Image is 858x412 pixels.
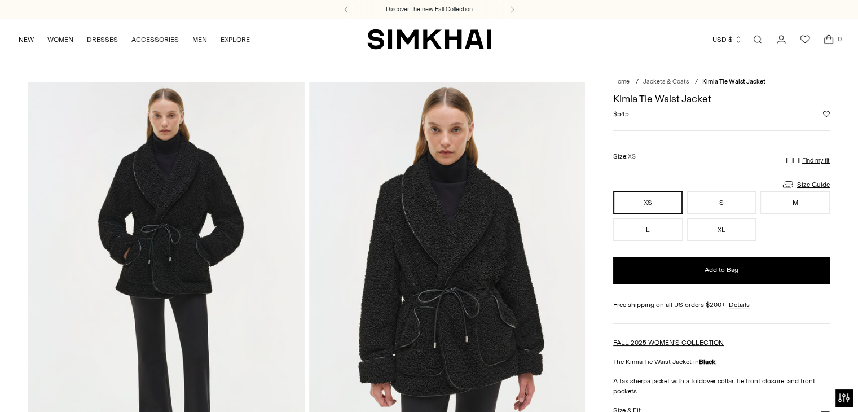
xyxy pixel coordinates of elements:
a: Details [729,300,750,310]
span: $545 [613,109,629,119]
span: Kimia Tie Waist Jacket [702,78,765,85]
a: Open cart modal [817,28,840,51]
button: Add to Wishlist [823,111,830,117]
strong: Black [699,358,715,366]
a: ACCESSORIES [131,27,179,52]
button: USD $ [712,27,742,52]
button: S [687,191,756,214]
h1: Kimia Tie Waist Jacket [613,94,830,104]
iframe: Sign Up via Text for Offers [9,369,113,403]
a: Home [613,78,630,85]
div: / [695,77,698,87]
button: XL [687,218,756,241]
label: Size: [613,151,636,162]
a: Discover the new Fall Collection [386,5,473,14]
p: The Kimia Tie Waist Jacket in [613,357,830,367]
div: Free shipping on all US orders $200+ [613,300,830,310]
a: Open search modal [746,28,769,51]
nav: breadcrumbs [613,77,830,87]
a: EXPLORE [221,27,250,52]
button: Add to Bag [613,257,830,284]
a: NEW [19,27,34,52]
a: Jackets & Coats [643,78,689,85]
a: MEN [192,27,207,52]
a: Wishlist [794,28,816,51]
button: XS [613,191,683,214]
a: DRESSES [87,27,118,52]
div: / [636,77,639,87]
span: XS [628,153,636,160]
button: M [760,191,830,214]
button: L [613,218,683,241]
span: 0 [834,34,844,44]
a: WOMEN [47,27,73,52]
a: Go to the account page [770,28,793,51]
a: Size Guide [781,177,830,191]
span: Add to Bag [705,265,738,275]
p: A fax sherpa jacket with a foldover collar, tie front closure, and front pockets. [613,376,830,396]
a: FALL 2025 WOMEN'S COLLECTION [613,339,724,347]
a: SIMKHAI [367,28,491,50]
